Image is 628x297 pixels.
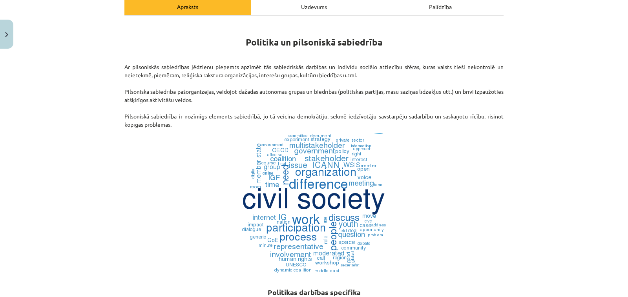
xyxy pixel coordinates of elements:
strong: Politikas darbības specifika [268,288,361,297]
strong: Politika un pilsoniskā sabiedrība [246,36,382,48]
img: icon-close-lesson-0947bae3869378f0d4975bcd49f059093ad1ed9edebbc8119c70593378902aed.svg [5,32,8,37]
p: Ar pilsoniskās sabiedrības jēdzienu pieņemts apzīmēt tās sabiedriskās darbības un indivīdu sociāl... [124,63,504,129]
